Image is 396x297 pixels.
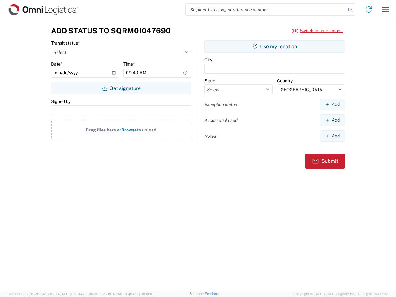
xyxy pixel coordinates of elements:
[204,57,212,62] label: City
[51,40,80,46] label: Transit status
[60,292,85,296] span: [DATE] 09:51:42
[88,292,153,296] span: Client: 2025.18.0-7346316
[204,133,216,139] label: Notes
[204,40,345,53] button: Use my location
[51,61,62,67] label: Date
[7,292,85,296] span: Server: 2025.18.0-9334b682874
[204,118,238,123] label: Accessorial used
[320,130,345,142] button: Add
[137,127,157,132] span: to upload
[204,102,237,107] label: Exception status
[186,4,346,15] input: Shipment, tracking or reference number
[293,291,389,297] span: Copyright © [DATE]-[DATE] Agistix Inc., All Rights Reserved
[205,292,221,295] a: Feedback
[51,99,71,104] label: Signed by
[305,154,345,169] button: Submit
[292,26,343,36] button: Switch to batch mode
[189,292,205,295] a: Support
[121,127,137,132] span: Browse
[320,99,345,110] button: Add
[86,127,121,132] span: Drag files here or
[123,61,135,67] label: Time
[320,114,345,126] button: Add
[51,82,191,94] button: Get signature
[204,78,215,84] label: State
[51,26,170,35] h3: Add Status to SQRM01047690
[129,292,153,296] span: [DATE] 08:10:16
[277,78,293,84] label: Country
